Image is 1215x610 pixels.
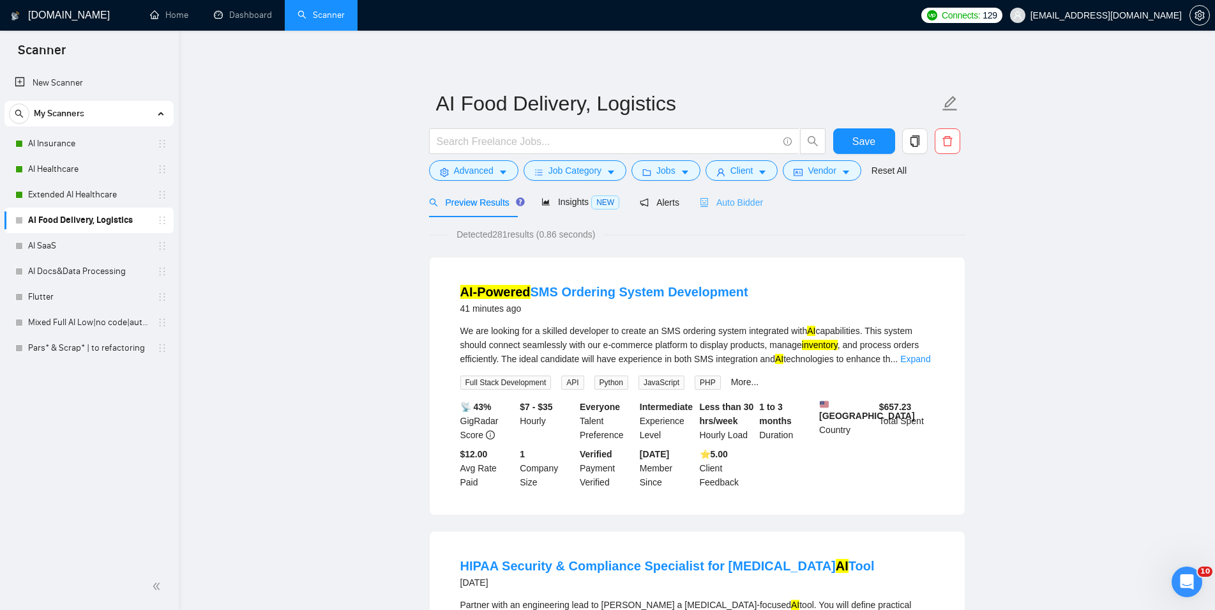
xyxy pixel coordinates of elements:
span: NEW [591,195,619,210]
b: Verified [580,449,612,459]
img: upwork-logo.png [927,10,937,20]
div: Duration [757,400,817,442]
a: AI Healthcare [28,156,149,182]
a: Reset All [872,164,907,178]
span: idcard [794,167,803,177]
a: More... [731,377,759,387]
a: AI Docs&Data Processing [28,259,149,284]
span: holder [157,343,167,353]
mark: AI [836,559,849,573]
span: Detected 281 results (0.86 seconds) [448,227,604,241]
span: Python [594,376,628,390]
span: Connects: [942,8,980,22]
span: setting [1190,10,1209,20]
span: caret-down [758,167,767,177]
span: bars [534,167,543,177]
a: AI SaaS [28,233,149,259]
span: caret-down [681,167,690,177]
span: holder [157,139,167,149]
b: $7 - $35 [520,402,552,412]
div: [DATE] [460,575,875,590]
b: Less than 30 hrs/week [700,402,754,426]
a: searchScanner [298,10,345,20]
span: Jobs [656,164,675,178]
span: area-chart [541,197,550,206]
span: caret-down [607,167,615,177]
span: Full Stack Development [460,376,552,390]
span: holder [157,215,167,225]
div: GigRadar Score [458,400,518,442]
b: $ 657.23 [879,402,912,412]
span: user [1013,11,1022,20]
button: folderJobscaret-down [631,160,700,181]
span: My Scanners [34,101,84,126]
button: delete [935,128,960,154]
img: logo [11,6,20,26]
span: Job Category [548,164,601,178]
b: $12.00 [460,449,488,459]
b: Everyone [580,402,620,412]
span: holder [157,266,167,277]
li: My Scanners [4,101,174,361]
b: 1 to 3 months [759,402,792,426]
span: caret-down [499,167,508,177]
b: [DATE] [640,449,669,459]
img: 🇺🇸 [820,400,829,409]
iframe: Intercom live chat [1172,567,1202,597]
input: Scanner name... [436,88,939,119]
b: Intermediate [640,402,693,412]
a: Pars* & Scrap* | to refactoring [28,335,149,361]
span: Vendor [808,164,836,178]
mark: AI [807,326,815,336]
b: 📡 43% [460,402,492,412]
div: Hourly Load [697,400,757,442]
a: AI Insurance [28,131,149,156]
span: info-circle [486,431,495,439]
div: Total Spent [877,400,937,442]
button: search [800,128,826,154]
button: copy [902,128,928,154]
span: 129 [983,8,997,22]
mark: AI [791,600,799,610]
span: search [10,109,29,118]
b: ⭐️ 5.00 [700,449,728,459]
span: PHP [695,376,721,390]
span: robot [700,198,709,207]
span: info-circle [783,137,792,146]
mark: inventory [802,340,838,350]
button: idcardVendorcaret-down [783,160,861,181]
input: Search Freelance Jobs... [437,133,778,149]
mark: AI [775,354,783,364]
div: Country [817,400,877,442]
span: caret-down [841,167,850,177]
li: New Scanner [4,70,174,96]
button: setting [1189,5,1210,26]
a: AI-PoweredSMS Ordering System Development [460,285,748,299]
a: Expand [900,354,930,364]
div: We are looking for a skilled developer to create an SMS ordering system integrated with capabilit... [460,324,934,366]
div: Client Feedback [697,447,757,489]
a: Extended AI Healthcare [28,182,149,208]
span: notification [640,198,649,207]
span: edit [942,95,958,112]
div: Avg Rate Paid [458,447,518,489]
div: Member Since [637,447,697,489]
div: Experience Level [637,400,697,442]
span: search [801,135,825,147]
span: double-left [152,580,165,593]
div: 41 minutes ago [460,301,748,316]
div: Hourly [517,400,577,442]
span: Scanner [8,41,76,68]
span: Preview Results [429,197,521,208]
span: Alerts [640,197,679,208]
div: Payment Verified [577,447,637,489]
span: holder [157,190,167,200]
a: homeHome [150,10,188,20]
a: HIPAA Security & Compliance Specialist for [MEDICAL_DATA]AITool [460,559,875,573]
span: ... [891,354,898,364]
span: Client [730,164,753,178]
span: copy [903,135,927,147]
button: settingAdvancedcaret-down [429,160,518,181]
button: userClientcaret-down [706,160,778,181]
div: Talent Preference [577,400,637,442]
